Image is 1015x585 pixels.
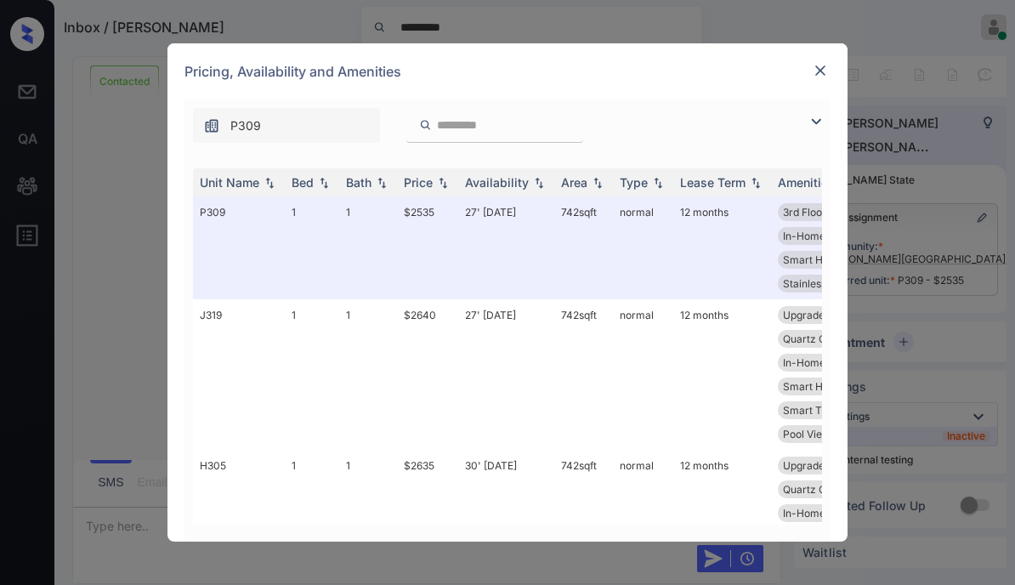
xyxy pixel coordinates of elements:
span: Quartz Countert... [783,483,869,496]
td: normal [613,196,673,299]
img: sorting [315,177,332,189]
td: 1 [285,196,339,299]
div: Amenities [778,175,835,190]
img: close [812,62,829,79]
td: 27' [DATE] [458,196,554,299]
img: sorting [373,177,390,189]
td: 1 [285,299,339,450]
span: 3rd Floor [783,206,826,219]
img: sorting [434,177,451,189]
img: icon-zuma [203,117,220,134]
span: P309 [230,116,261,135]
div: Unit Name [200,175,259,190]
td: 12 months [673,196,771,299]
td: $2535 [397,196,458,299]
td: 27' [DATE] [458,299,554,450]
span: Quartz Countert... [783,332,869,345]
div: Bed [292,175,314,190]
img: sorting [649,177,666,189]
img: sorting [747,177,764,189]
td: 742 sqft [554,196,613,299]
span: Upgrades: 1x1 [783,309,850,321]
td: $2640 [397,299,458,450]
div: Bath [346,175,371,190]
div: Type [620,175,648,190]
span: In-Home Washer ... [783,507,875,520]
span: Smart Home Lock [783,380,870,393]
td: normal [613,299,673,450]
td: J319 [193,299,285,450]
td: 1 [339,299,397,450]
div: Price [404,175,433,190]
span: Upgrades: 1x1 [783,459,850,472]
div: Availability [465,175,529,190]
div: Pricing, Availability and Amenities [167,43,848,99]
img: icon-zuma [419,117,432,133]
div: Area [561,175,587,190]
span: Pool View [783,428,831,440]
div: Lease Term [680,175,746,190]
span: Stainless Steel... [783,277,861,290]
td: P309 [193,196,285,299]
span: In-Home Washer ... [783,356,875,369]
td: 12 months [673,299,771,450]
img: icon-zuma [806,111,826,132]
img: sorting [589,177,606,189]
td: 1 [339,196,397,299]
img: sorting [261,177,278,189]
span: Smart Thermosta... [783,404,876,417]
span: In-Home Washer ... [783,230,875,242]
td: 742 sqft [554,299,613,450]
img: sorting [530,177,547,189]
span: Smart Home Lock [783,253,870,266]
